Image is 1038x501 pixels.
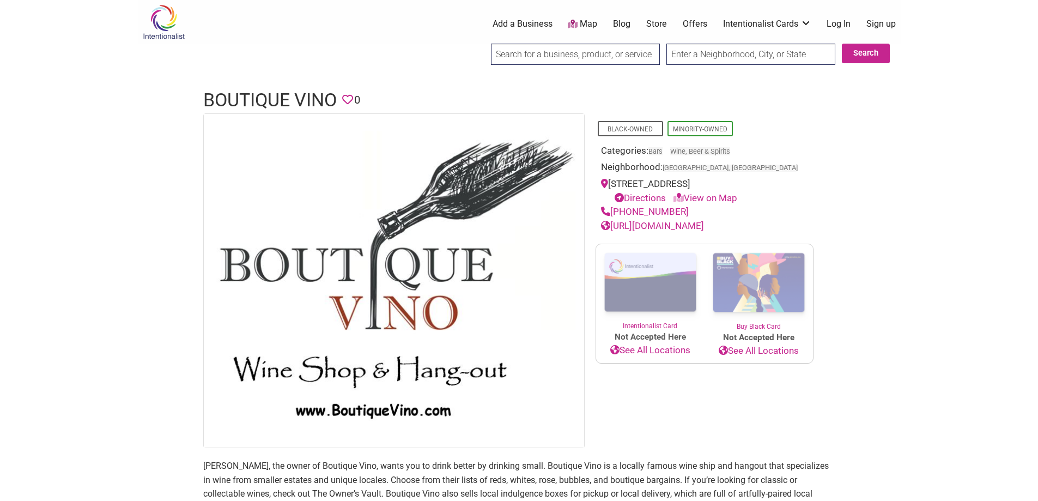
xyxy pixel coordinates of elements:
[673,125,727,133] a: Minority-Owned
[596,343,705,358] a: See All Locations
[601,177,808,205] div: [STREET_ADDRESS]
[491,44,660,65] input: Search for a business, product, or service
[203,87,337,113] h1: Boutique Vino
[705,331,813,344] span: Not Accepted Here
[683,18,707,30] a: Offers
[596,244,705,321] img: Intentionalist Card
[670,147,730,155] a: Wine, Beer & Spirits
[138,4,190,40] img: Intentionalist
[601,144,808,161] div: Categories:
[666,44,835,65] input: Enter a Neighborhood, City, or State
[705,244,813,322] img: Buy Black Card
[493,18,553,30] a: Add a Business
[615,192,666,203] a: Directions
[354,92,360,108] span: 0
[866,18,896,30] a: Sign up
[842,44,890,63] button: Search
[723,18,811,30] a: Intentionalist Cards
[648,147,663,155] a: Bars
[613,18,630,30] a: Blog
[596,244,705,331] a: Intentionalist Card
[705,244,813,331] a: Buy Black Card
[608,125,653,133] a: Black-Owned
[827,18,851,30] a: Log In
[601,206,689,217] a: [PHONE_NUMBER]
[601,220,704,231] a: [URL][DOMAIN_NAME]
[568,18,597,31] a: Map
[663,165,798,172] span: [GEOGRAPHIC_DATA], [GEOGRAPHIC_DATA]
[673,192,737,203] a: View on Map
[596,331,705,343] span: Not Accepted Here
[646,18,667,30] a: Store
[601,160,808,177] div: Neighborhood:
[705,344,813,358] a: See All Locations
